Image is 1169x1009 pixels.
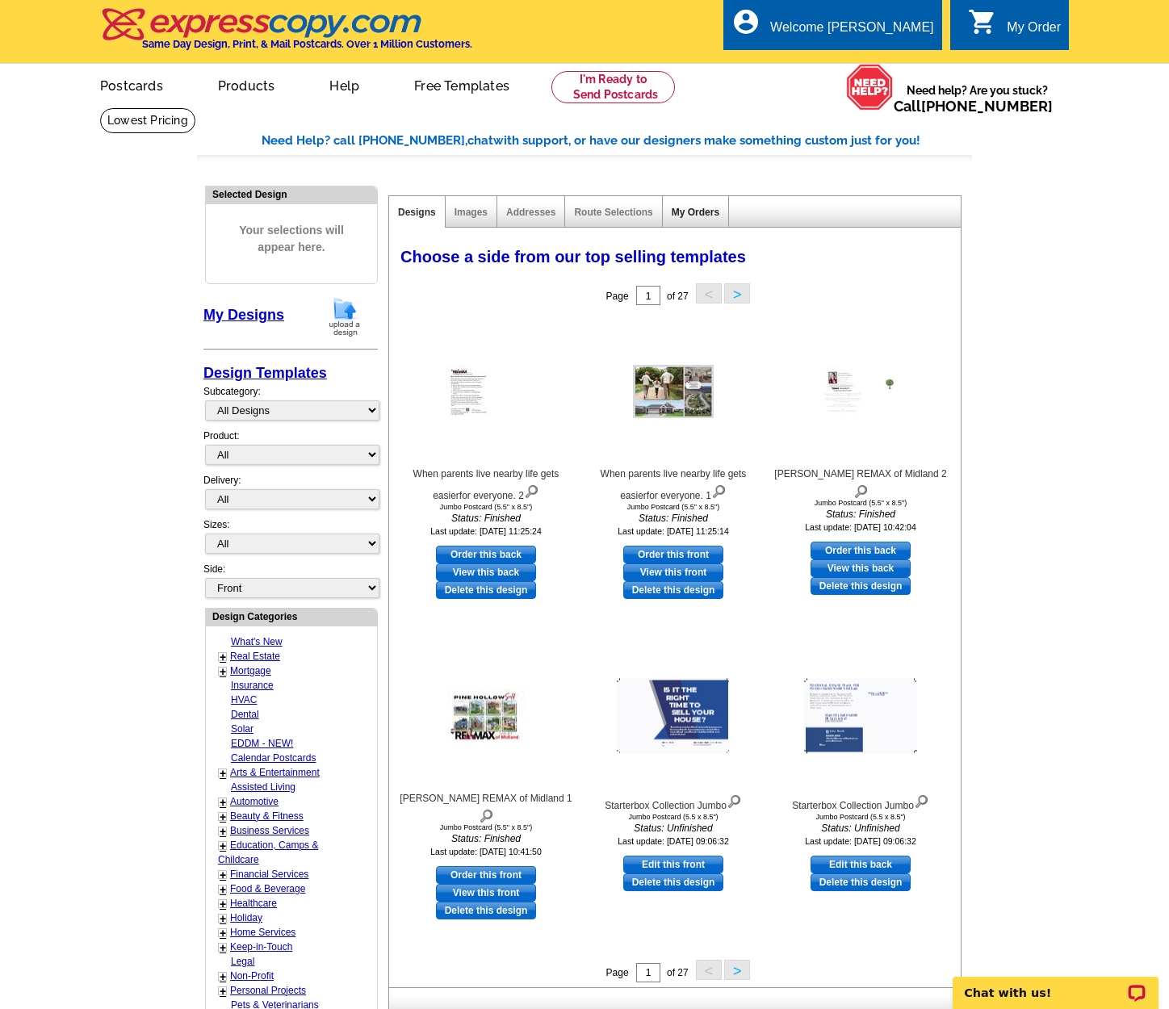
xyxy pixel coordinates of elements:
[203,384,378,429] div: Subcategory:
[455,207,488,218] a: Images
[727,791,742,809] img: view design details
[584,503,762,511] div: Jumbo Postcard (5.5" x 8.5")
[811,873,911,891] a: Delete this design
[846,64,894,111] img: help
[968,18,1061,38] a: shopping_cart My Order
[304,65,385,103] a: Help
[206,186,377,202] div: Selected Design
[231,636,283,647] a: What's New
[230,796,279,807] a: Automotive
[623,581,723,599] a: Delete this design
[324,296,366,337] img: upload-design
[230,985,306,996] a: Personal Projects
[574,207,652,218] a: Route Selections
[397,511,575,525] i: Status: Finished
[942,958,1169,1009] iframe: LiveChat chat widget
[436,581,536,599] a: Delete this design
[397,503,575,511] div: Jumbo Postcard (5.5" x 8.5")
[667,967,689,978] span: of 27
[618,526,729,536] small: Last update: [DATE] 11:25:14
[479,806,494,823] img: view design details
[231,723,253,735] a: Solar
[436,866,536,884] a: use this design
[220,912,226,925] a: +
[220,970,226,983] a: +
[220,898,226,911] a: +
[220,869,226,881] a: +
[811,856,911,873] a: use this design
[230,825,309,836] a: Business Services
[711,481,727,499] img: view design details
[397,823,575,831] div: Jumbo Postcard (5.5" x 8.5")
[203,429,378,473] div: Product:
[218,839,318,865] a: Education, Camps & Childcare
[696,960,722,980] button: <
[220,941,226,954] a: +
[914,791,929,809] img: view design details
[220,810,226,823] a: +
[231,781,295,793] a: Assisted Living
[623,563,723,581] a: View this front
[696,283,722,304] button: <
[804,679,917,754] img: Starterbox Collection Jumbo
[672,207,719,218] a: My Orders
[74,65,189,103] a: Postcards
[230,651,280,662] a: Real Estate
[203,365,327,381] a: Design Templates
[230,810,304,822] a: Beauty & Fitness
[220,796,226,809] a: +
[1007,20,1061,43] div: My Order
[192,65,301,103] a: Products
[231,680,274,691] a: Insurance
[230,665,271,676] a: Mortgage
[142,38,472,50] h4: Same Day Design, Print, & Mail Postcards. Over 1 Million Customers.
[230,869,308,880] a: Financial Services
[230,883,305,894] a: Food & Beverage
[731,7,760,36] i: account_circle
[220,839,226,852] a: +
[397,831,575,846] i: Status: Finished
[230,898,277,909] a: Healthcare
[467,133,493,148] span: chat
[230,767,320,778] a: Arts & Entertainment
[853,481,869,499] img: view design details
[772,791,949,813] div: Starterbox Collection Jumbo
[623,873,723,891] a: Delete this design
[231,956,254,967] a: Legal
[262,132,972,150] div: Need Help? call [PHONE_NUMBER], with support, or have our designers make something custom just fo...
[220,665,226,678] a: +
[430,847,542,856] small: Last update: [DATE] 10:41:50
[220,825,226,838] a: +
[772,507,949,521] i: Status: Finished
[220,985,226,998] a: +
[100,19,472,50] a: Same Day Design, Print, & Mail Postcards. Over 1 Million Customers.
[446,689,526,743] img: Christina Reimer REMAX of Midland 1
[436,884,536,902] a: View this front
[430,526,542,536] small: Last update: [DATE] 11:25:24
[220,651,226,664] a: +
[894,98,1053,115] span: Call
[667,291,689,302] span: of 27
[770,20,933,43] div: Welcome [PERSON_NAME]
[231,738,293,749] a: EDDM - NEW!
[805,522,916,532] small: Last update: [DATE] 10:42:04
[230,927,295,938] a: Home Services
[230,912,262,923] a: Holiday
[397,467,575,503] div: When parents live nearby life gets easierfor everyone. 2
[230,970,274,982] a: Non-Profit
[772,467,949,499] div: [PERSON_NAME] REMAX of Midland 2
[584,813,762,821] div: Jumbo Postcard (5.5 x 8.5")
[633,365,714,418] img: When parents live nearby life gets easierfor everyone. 1
[203,562,378,600] div: Side:
[397,791,575,823] div: [PERSON_NAME] REMAX of Midland 1
[772,813,949,821] div: Jumbo Postcard (5.5 x 8.5")
[617,679,730,754] img: Starterbox Collection Jumbo
[584,511,762,525] i: Status: Finished
[724,283,750,304] button: >
[524,481,539,499] img: view design details
[772,499,949,507] div: Jumbo Postcard (5.5" x 8.5")
[820,366,901,417] img: Christina Reimer REMAX of Midland 2
[606,967,629,978] span: Page
[436,902,536,919] a: Delete this design
[218,206,365,272] span: Your selections will appear here.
